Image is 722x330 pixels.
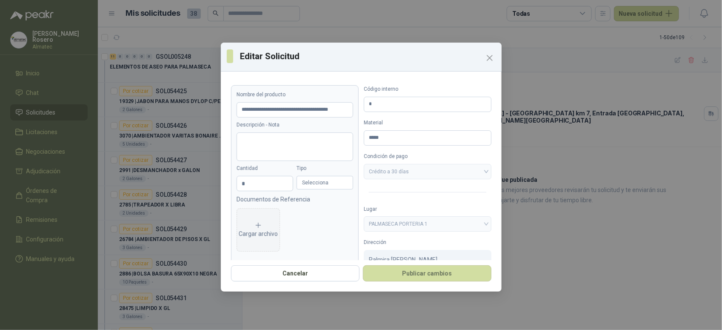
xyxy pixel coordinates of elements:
[297,164,353,172] label: Tipo
[237,195,353,204] p: Documentos de Referencia
[240,50,496,63] h3: Editar Solicitud
[231,265,360,281] button: Cancelar
[237,121,353,129] label: Descripción - Nota
[363,265,491,281] button: Publicar cambios
[364,119,491,127] label: Material
[297,176,353,189] div: Selecciona
[237,91,353,99] label: Nombre del producto
[364,250,491,307] div: Palmira , [PERSON_NAME][GEOGRAPHIC_DATA]
[369,165,486,178] span: Crédito a 30 días
[239,221,278,238] div: Cargar archivo
[364,85,491,93] label: Código interno
[364,238,491,247] label: Dirección
[364,152,491,161] label: Condición de pago
[369,218,486,230] span: PALMASECA PORTERIA 1
[364,205,491,213] label: Lugar
[237,164,293,172] label: Cantidad
[483,51,497,65] button: Close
